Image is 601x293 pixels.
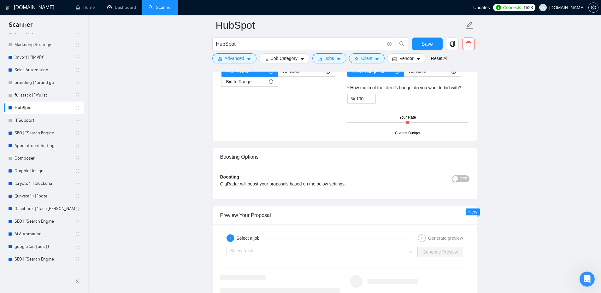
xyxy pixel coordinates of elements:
div: Напишіть нам повідомлення [13,112,105,118]
a: (((invest* ) | "pote [15,190,75,202]
li: (facebook | "face bo [4,202,84,215]
button: userClientcaret-down [349,53,385,63]
span: holder [75,131,80,136]
div: Напишіть нам повідомленняЗазвичай ми відповідаємо за хвилину [6,106,120,130]
span: Save [421,40,433,48]
a: Ai Automation [15,228,75,240]
span: folder [318,57,322,62]
span: holder [75,105,80,110]
span: holder [75,219,80,224]
a: Marketing Strategy [15,38,75,51]
li: (mvp*) | "(MVP)" | " [4,51,84,64]
span: delete [463,41,474,47]
a: Appointment Setting [15,139,75,152]
button: setting [588,3,598,13]
span: holder [75,118,80,123]
button: Пошук в статтях [9,136,117,149]
div: Client's Budget [395,130,420,136]
span: up [370,95,374,98]
input: Search Freelance Jobs... [216,40,385,48]
span: Job Category [271,55,298,62]
span: caret-down [300,57,304,62]
button: delete [462,38,475,50]
span: Connects: [503,4,522,11]
span: holder [75,168,80,173]
span: copy [446,41,458,47]
div: 🔠 GigRadar Search Syntax: Query Operators for Optimized Job Searches [9,170,117,188]
a: homeHome [76,5,95,10]
li: Ai Automation [4,228,84,240]
img: Profile image for Sofiia [87,10,100,23]
button: idcardVendorcaret-down [387,53,426,63]
img: logo [5,3,10,13]
span: holder [75,143,80,148]
div: 👑 Laziza AI - Job Pre-Qualification [13,190,106,197]
a: IT Support [15,114,75,127]
span: holder [75,257,80,262]
li: Sales Automation [4,64,84,76]
li: google (ad | ads | ( [4,240,84,253]
span: info-circle [269,79,273,84]
input: How much of the client's budget do you want to bid with? [356,94,375,103]
span: Пошук в статтях [13,139,55,146]
span: holder [75,244,80,249]
span: Increase Value [368,94,375,99]
div: Select a job [237,234,263,242]
a: SEO | "Search Engine [15,127,75,139]
button: folderJobscaret-down [312,53,346,63]
span: idcard [392,57,397,62]
button: Повідомлення [42,197,84,222]
a: (facebook | "face [PERSON_NAME] [15,202,75,215]
span: holder [75,93,80,98]
a: setting [588,5,598,10]
li: Graphic Design [4,165,84,177]
a: branding | "brand gu [15,76,75,89]
a: dashboardDashboard [107,5,136,10]
span: Vendor [399,55,413,62]
button: Save [412,38,443,50]
span: holder [75,67,80,73]
span: search [396,41,408,47]
li: Marketing Strategy [4,38,84,51]
span: holder [75,42,80,47]
button: search [396,38,408,50]
a: (crypto*) | blockcha [15,177,75,190]
a: SEO | "Search Engine [15,253,75,266]
div: ✅ How To: Connect your agency to [DOMAIN_NAME] [9,151,117,170]
label: How much of the client's budget do you want to bid with? [347,84,462,91]
li: SEO | "Search Engine [4,253,84,266]
span: holder [75,231,80,237]
li: IT Support [4,114,84,127]
a: Reset All [431,55,448,62]
a: Composer [15,152,75,165]
div: 🔠 GigRadar Search Syntax: Query Operators for Optimized Job Searches [13,172,106,185]
span: Jobs [325,55,334,62]
span: holder [75,156,80,161]
span: holder [75,206,80,211]
div: 👑 Laziza AI - Job Pre-Qualification [9,188,117,200]
span: Scanner [4,20,38,33]
button: barsJob Categorycaret-down [259,53,310,63]
p: Чим вам допомогти? [13,77,114,98]
a: searchScanner [149,5,172,10]
button: settingAdvancedcaret-down [212,53,256,63]
li: HubSpot [4,102,84,114]
span: down [370,99,374,103]
span: setting [218,57,222,62]
button: Generate Preview [417,247,463,257]
span: Bid In Range [226,77,252,86]
a: Sales Automation [15,64,75,76]
img: Profile image for Nazar [99,10,112,23]
span: New [468,209,477,214]
span: 1523 [523,4,533,11]
span: caret-down [247,57,251,62]
a: google (ad | ads | ( [15,240,75,253]
div: ✅ How To: Connect your agency to [DOMAIN_NAME] [13,154,106,167]
p: Як [EMAIL_ADDRESS][DOMAIN_NAME] 👋 [13,45,114,77]
button: Допомога [84,197,126,222]
span: 2 [421,236,423,240]
span: 1 [229,236,231,240]
a: (mvp*) | "(MVP)" | " [15,51,75,64]
img: upwork-logo.png [496,5,501,10]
